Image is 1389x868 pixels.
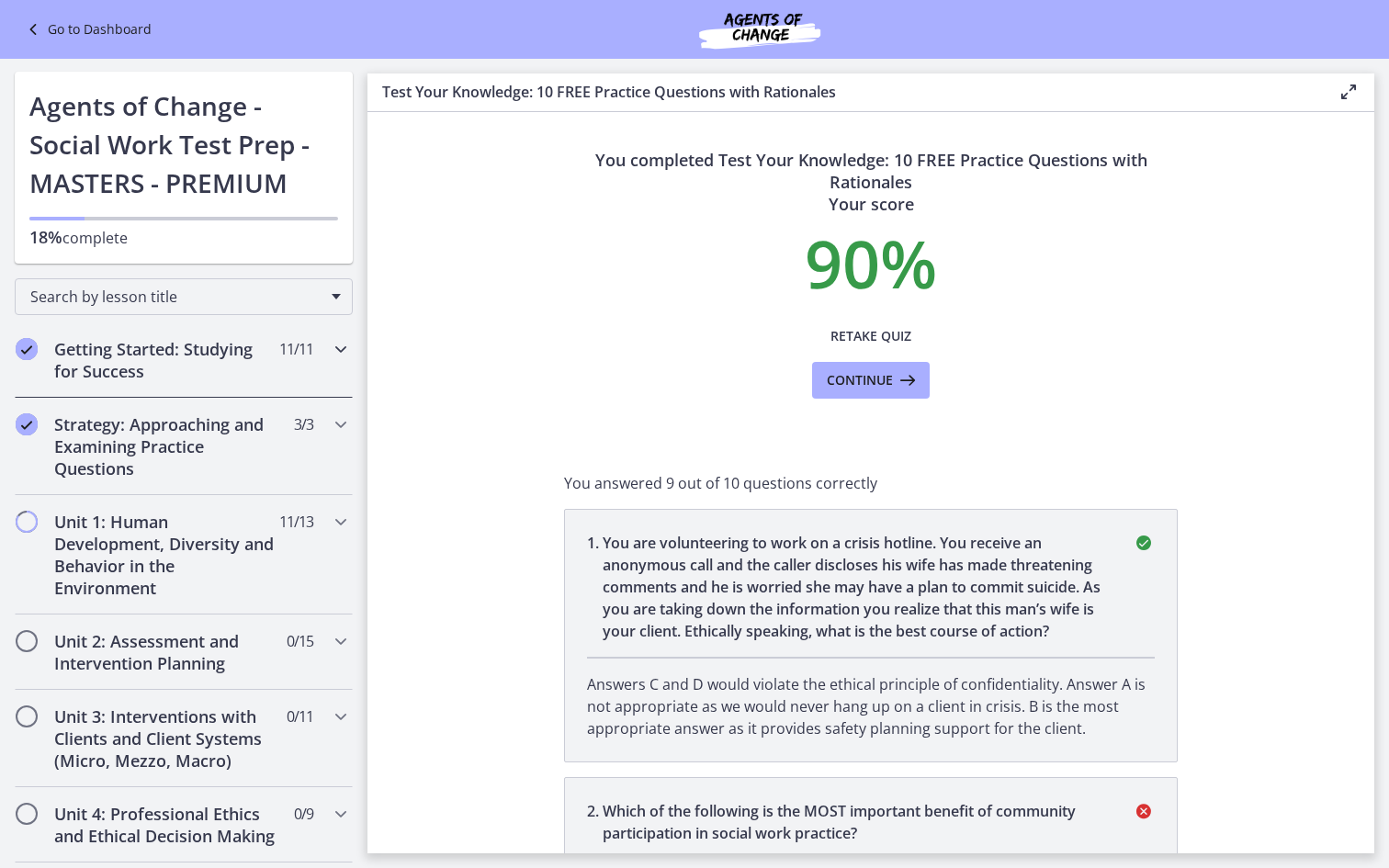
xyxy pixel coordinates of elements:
p: Answers C and D would violate the ethical principle of confidentiality. Answer A is not appropria... [587,673,1155,739]
span: 1 . [587,532,603,642]
h2: Unit 2: Assessment and Intervention Planning [54,630,278,674]
h2: Getting Started: Studying for Success [54,338,278,382]
span: 18% [29,226,62,248]
span: 11 / 13 [279,511,313,533]
img: Agents of Change [649,7,870,51]
span: Retake Quiz [830,325,911,347]
span: 3 / 3 [294,413,313,435]
span: 0 / 9 [294,803,313,825]
button: Retake Quiz [812,318,930,355]
h2: Unit 4: Professional Ethics and Ethical Decision Making [54,803,278,847]
span: 11 / 11 [279,338,313,360]
i: Completed [16,338,38,360]
p: complete [29,226,338,249]
span: Continue [827,369,893,391]
span: Search by lesson title [30,287,322,307]
button: Continue [812,362,930,399]
i: incorrect [1133,800,1155,822]
p: Which of the following is the MOST important benefit of community participation in social work pr... [603,800,1111,844]
p: 90 % [564,230,1178,296]
h3: You completed Test Your Knowledge: 10 FREE Practice Questions with Rationales Your score [564,149,1178,215]
h2: Unit 3: Interventions with Clients and Client Systems (Micro, Mezzo, Macro) [54,705,278,772]
span: 0 / 15 [287,630,313,652]
span: 2 . [587,800,603,844]
p: You answered 9 out of 10 questions correctly [564,472,1178,494]
h2: Unit 1: Human Development, Diversity and Behavior in the Environment [54,511,278,599]
h1: Agents of Change - Social Work Test Prep - MASTERS - PREMIUM [29,86,338,202]
a: Go to Dashboard [22,18,152,40]
h3: Test Your Knowledge: 10 FREE Practice Questions with Rationales [382,81,1308,103]
h2: Strategy: Approaching and Examining Practice Questions [54,413,278,479]
span: 0 / 11 [287,705,313,727]
p: You are volunteering to work on a crisis hotline. You receive an anonymous call and the caller di... [603,532,1111,642]
div: Search by lesson title [15,278,353,315]
i: correct [1133,532,1155,554]
i: Completed [16,413,38,435]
